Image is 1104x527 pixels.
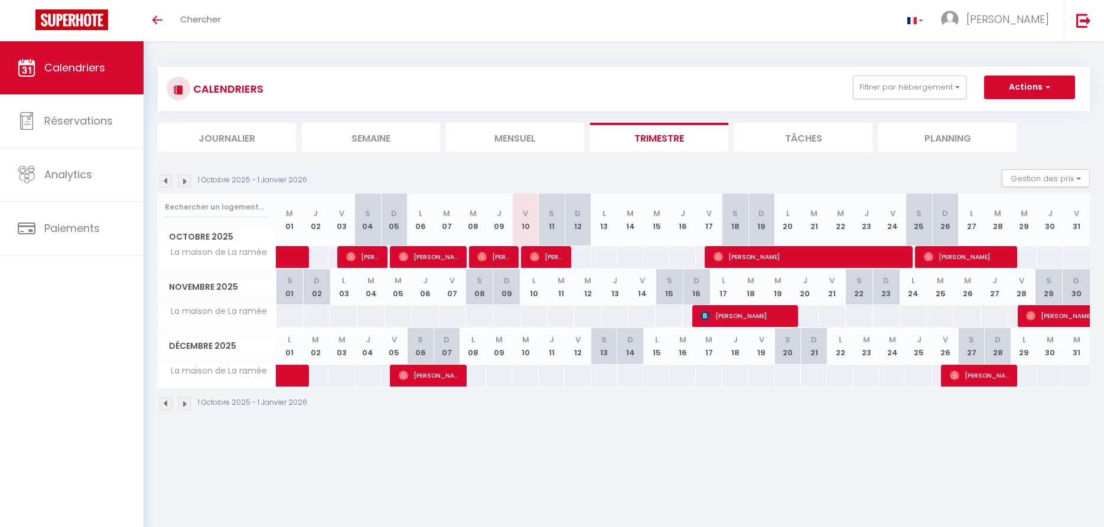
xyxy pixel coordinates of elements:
abbr: S [287,275,292,286]
span: [PERSON_NAME] [701,305,787,327]
th: 27 [958,328,984,364]
abbr: J [992,275,997,286]
abbr: J [917,334,921,345]
abbr: S [916,208,921,219]
th: 03 [328,328,354,364]
th: 22 [827,194,853,246]
input: Rechercher un logement... [165,197,269,218]
abbr: M [994,208,1001,219]
abbr: S [549,208,554,219]
th: 28 [1008,269,1035,305]
abbr: V [575,334,581,345]
abbr: L [970,208,973,219]
abbr: D [627,334,633,345]
th: 15 [643,328,669,364]
abbr: M [443,208,450,219]
span: Chercher [180,13,221,25]
abbr: S [785,334,790,345]
th: 17 [696,328,722,364]
th: 11 [548,269,575,305]
abbr: M [1021,208,1028,219]
span: [PERSON_NAME] [966,12,1049,27]
th: 17 [710,269,737,305]
th: 01 [276,269,304,305]
abbr: J [803,275,807,286]
th: 06 [408,194,434,246]
abbr: L [1022,334,1026,345]
abbr: D [444,334,450,345]
th: 27 [958,194,984,246]
abbr: L [342,275,346,286]
th: 05 [385,269,412,305]
th: 25 [927,269,954,305]
th: 02 [302,328,328,364]
span: [PERSON_NAME] [950,364,1011,387]
span: Octobre 2025 [158,228,276,246]
th: 09 [486,194,512,246]
th: 28 [985,194,1011,246]
th: 04 [357,269,385,305]
span: Décembre 2025 [158,338,276,355]
li: Trimestre [590,123,728,152]
th: 20 [775,194,801,246]
abbr: L [722,275,725,286]
abbr: V [1074,208,1079,219]
abbr: J [497,208,501,219]
th: 20 [775,328,801,364]
abbr: D [391,208,397,219]
abbr: V [706,208,712,219]
th: 27 [981,269,1008,305]
th: 21 [819,269,846,305]
abbr: M [837,208,844,219]
th: 09 [486,328,512,364]
th: 18 [722,194,748,246]
th: 17 [696,194,722,246]
abbr: M [679,334,686,345]
abbr: V [339,208,344,219]
th: 04 [355,328,381,364]
th: 30 [1037,194,1063,246]
th: 12 [574,269,601,305]
th: 19 [748,194,774,246]
th: 10 [512,194,538,246]
abbr: V [450,275,455,286]
abbr: M [522,334,529,345]
th: 12 [565,328,591,364]
abbr: M [705,334,712,345]
abbr: S [601,334,607,345]
abbr: D [575,208,581,219]
abbr: V [392,334,397,345]
th: 03 [328,194,354,246]
th: 31 [1063,328,1090,364]
th: 24 [880,194,906,246]
abbr: D [995,334,1001,345]
p: 1 Octobre 2025 - 1 Janvier 2026 [198,397,307,408]
span: [PERSON_NAME] [346,246,381,268]
abbr: D [314,275,320,286]
th: 09 [493,269,520,305]
abbr: M [863,334,870,345]
th: 29 [1035,269,1063,305]
th: 29 [1011,194,1037,246]
abbr: D [942,208,948,219]
th: 02 [303,269,330,305]
span: Novembre 2025 [158,279,276,296]
th: 07 [434,194,460,246]
abbr: D [758,208,764,219]
th: 19 [764,269,792,305]
th: 16 [670,194,696,246]
th: 13 [591,194,617,246]
th: 13 [591,328,617,364]
abbr: D [693,275,699,286]
abbr: M [395,275,402,286]
abbr: V [1019,275,1024,286]
p: 1 Octobre 2025 - 1 Janvier 2026 [198,175,307,186]
button: Actions [984,76,1075,99]
abbr: L [655,334,659,345]
abbr: M [627,208,634,219]
abbr: M [312,334,319,345]
abbr: M [367,275,374,286]
th: 14 [628,269,656,305]
th: 02 [302,194,328,246]
th: 07 [434,328,460,364]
